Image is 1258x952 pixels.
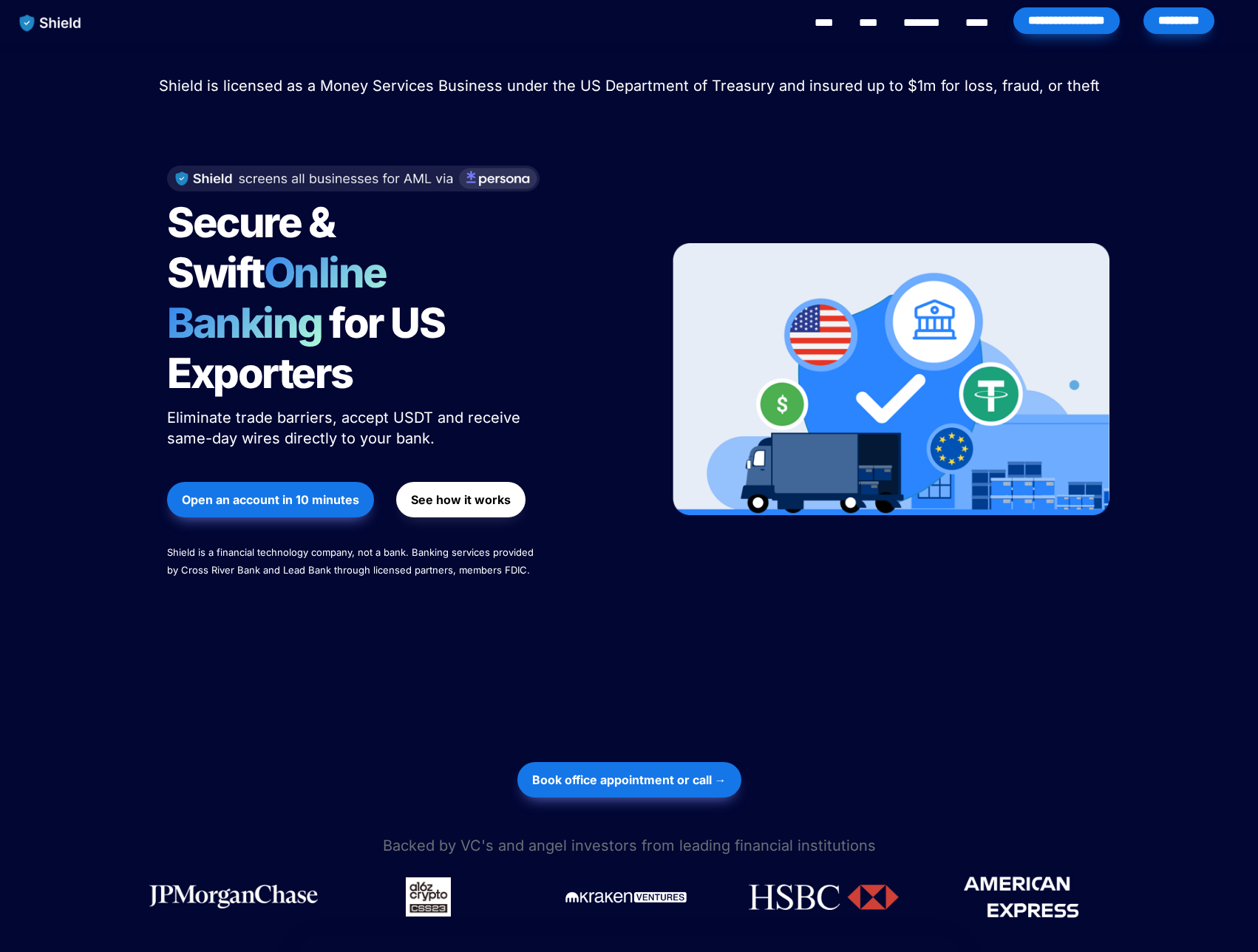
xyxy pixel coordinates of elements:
button: Book office appointment or call → [517,762,741,798]
span: Online Banking [167,248,401,348]
a: See how it works [396,475,526,525]
strong: Open an account in 10 minutes [182,492,359,507]
span: Backed by VC's and angel investors from leading financial institutions [383,837,876,854]
strong: Book office appointment or call → [532,772,727,787]
span: Secure & Swift [167,197,341,298]
strong: See how it works [411,492,511,507]
span: Shield is licensed as a Money Services Business under the US Department of Treasury and insured u... [159,77,1100,95]
span: for US Exporters [167,298,452,398]
span: Shield is a financial technology company, not a bank. Banking services provided by Cross River Ba... [167,546,537,576]
a: Book office appointment or call → [517,755,741,805]
img: website logo [13,7,89,38]
a: Open an account in 10 minutes [167,475,374,525]
button: Open an account in 10 minutes [167,482,374,517]
span: Eliminate trade barriers, accept USDT and receive same-day wires directly to your bank. [167,409,525,447]
button: See how it works [396,482,526,517]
